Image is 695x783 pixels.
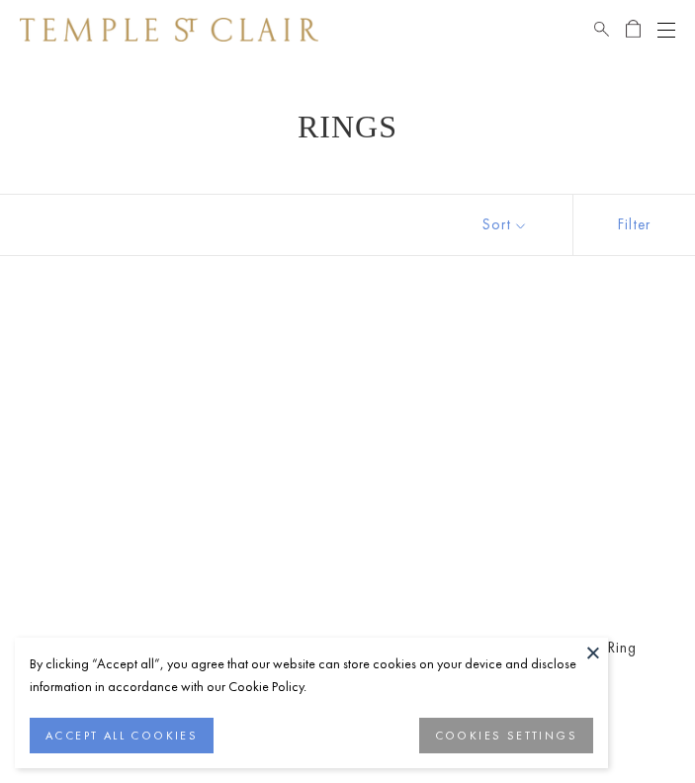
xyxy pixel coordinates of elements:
[594,18,609,42] a: Search
[419,718,593,753] button: COOKIES SETTINGS
[657,18,675,42] button: Open navigation
[572,195,695,255] button: Show filters
[360,305,672,618] a: R31835-SERPENTR31835-SERPENT
[20,18,318,42] img: Temple St. Clair
[49,109,646,144] h1: Rings
[24,305,336,618] a: R36135-SRPBSTGR36135-SRPBSTG
[30,718,214,753] button: ACCEPT ALL COOKIES
[606,700,675,763] iframe: Gorgias live chat messenger
[30,652,593,698] div: By clicking “Accept all”, you agree that our website can store cookies on your device and disclos...
[438,195,572,255] button: Show sort by
[626,18,641,42] a: Open Shopping Bag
